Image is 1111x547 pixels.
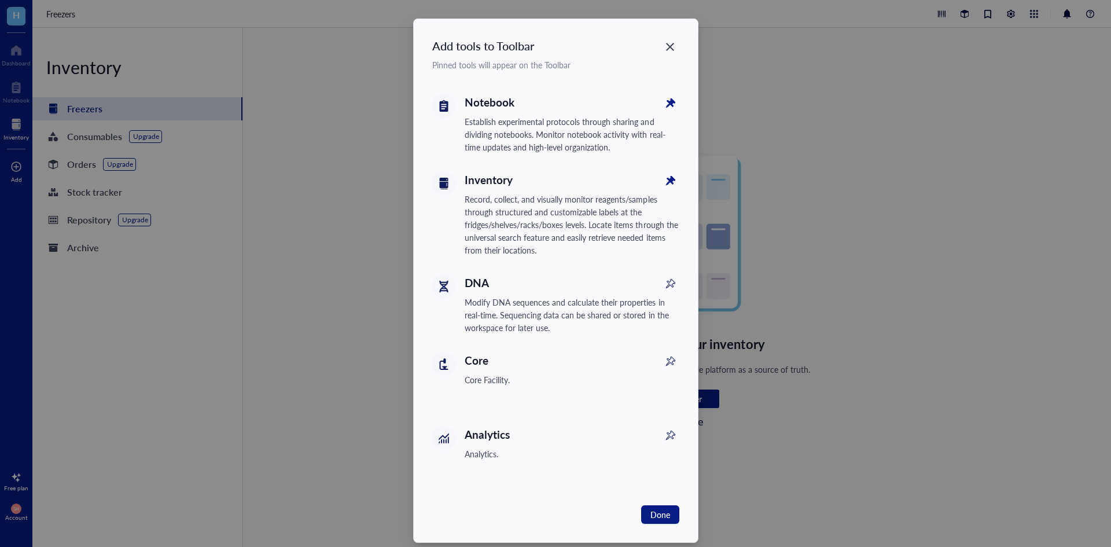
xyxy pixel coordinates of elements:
[465,427,679,443] div: Analytics
[465,373,679,386] div: Core Facility.
[465,115,679,153] div: Establish experimental protocols through sharing and dividing notebooks. Monitor notebook activit...
[660,38,679,56] button: Close
[465,193,679,256] div: Record, collect, and visually monitor reagents/samples through structured and customizable labels...
[650,508,669,521] span: Done
[432,58,679,71] div: Pinned tools will appear on the Toolbar
[465,447,679,460] div: Analytics.
[660,40,679,54] span: Close
[465,94,679,111] div: Notebook
[465,275,679,291] div: DNA
[465,296,679,334] div: Modify DNA sequences and calculate their properties in real-time. Sequencing data can be shared o...
[432,38,679,54] div: Add tools to Toolbar
[641,505,679,524] button: Done
[465,353,679,369] div: Core
[465,172,679,188] div: Inventory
